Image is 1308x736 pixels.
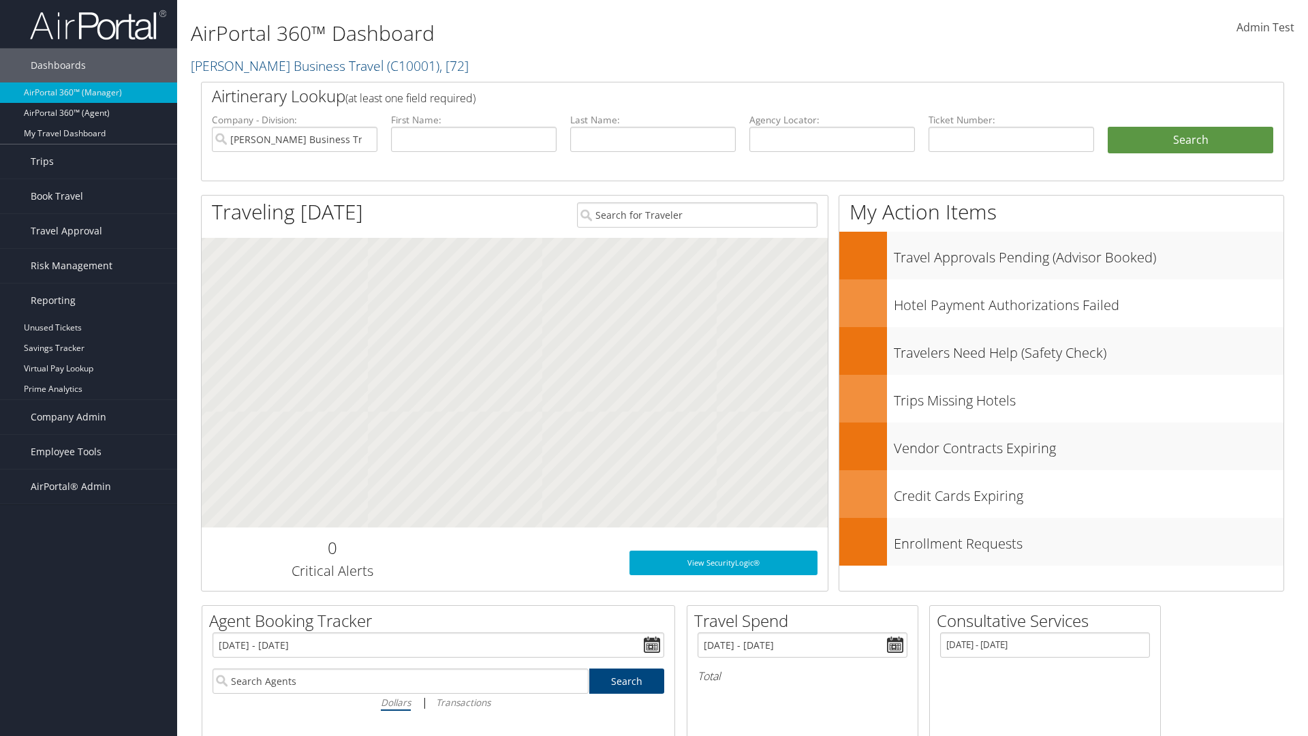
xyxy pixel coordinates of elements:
[191,57,469,75] a: [PERSON_NAME] Business Travel
[31,249,112,283] span: Risk Management
[212,113,377,127] label: Company - Division:
[894,384,1283,410] h3: Trips Missing Hotels
[929,113,1094,127] label: Ticket Number:
[31,400,106,434] span: Company Admin
[839,198,1283,226] h1: My Action Items
[577,202,817,228] input: Search for Traveler
[839,470,1283,518] a: Credit Cards Expiring
[31,435,102,469] span: Employee Tools
[694,609,918,632] h2: Travel Spend
[387,57,439,75] span: ( C10001 )
[30,9,166,41] img: airportal-logo.png
[839,232,1283,279] a: Travel Approvals Pending (Advisor Booked)
[345,91,476,106] span: (at least one field required)
[894,432,1283,458] h3: Vendor Contracts Expiring
[749,113,915,127] label: Agency Locator:
[209,609,674,632] h2: Agent Booking Tracker
[839,327,1283,375] a: Travelers Need Help (Safety Check)
[1108,127,1273,154] button: Search
[212,536,452,559] h2: 0
[839,279,1283,327] a: Hotel Payment Authorizations Failed
[381,696,411,709] i: Dollars
[212,85,1183,108] h2: Airtinerary Lookup
[1236,20,1294,35] span: Admin Test
[31,48,86,82] span: Dashboards
[191,19,926,48] h1: AirPortal 360™ Dashboard
[894,337,1283,363] h3: Travelers Need Help (Safety Check)
[31,283,76,318] span: Reporting
[436,696,490,709] i: Transactions
[31,144,54,179] span: Trips
[1236,7,1294,49] a: Admin Test
[698,669,907,684] h6: Total
[31,214,102,248] span: Travel Approval
[629,551,817,575] a: View SecurityLogic®
[894,241,1283,267] h3: Travel Approvals Pending (Advisor Booked)
[570,113,736,127] label: Last Name:
[839,375,1283,423] a: Trips Missing Hotels
[31,179,83,213] span: Book Travel
[439,57,469,75] span: , [ 72 ]
[391,113,557,127] label: First Name:
[894,480,1283,506] h3: Credit Cards Expiring
[589,669,665,694] a: Search
[212,562,452,581] h3: Critical Alerts
[212,198,363,226] h1: Traveling [DATE]
[31,470,111,504] span: AirPortal® Admin
[213,669,589,694] input: Search Agents
[937,609,1160,632] h2: Consultative Services
[839,423,1283,470] a: Vendor Contracts Expiring
[213,694,664,711] div: |
[839,518,1283,566] a: Enrollment Requests
[894,289,1283,315] h3: Hotel Payment Authorizations Failed
[894,527,1283,553] h3: Enrollment Requests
